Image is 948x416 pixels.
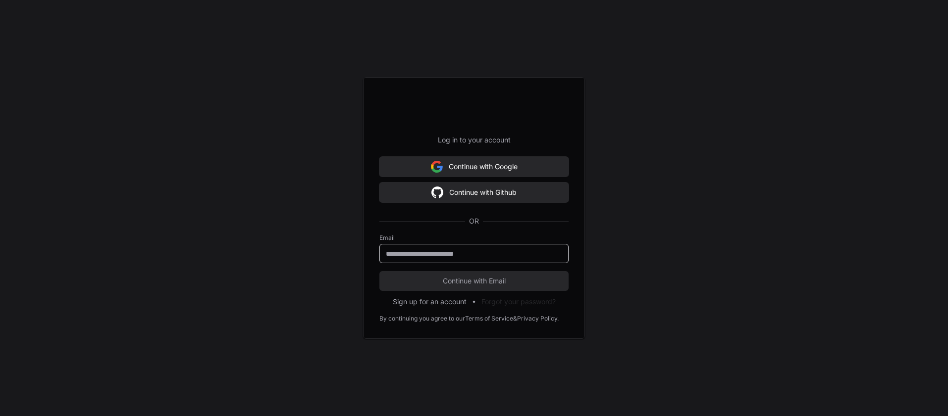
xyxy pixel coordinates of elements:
span: OR [465,216,483,226]
button: Forgot your password? [481,297,556,307]
a: Privacy Policy. [517,315,559,323]
div: & [513,315,517,323]
button: Continue with Email [379,271,569,291]
button: Continue with Github [379,183,569,202]
a: Terms of Service [465,315,513,323]
label: Email [379,234,569,242]
div: By continuing you agree to our [379,315,465,323]
span: Continue with Email [379,276,569,286]
p: Log in to your account [379,135,569,145]
button: Sign up for an account [393,297,467,307]
img: Sign in with google [431,183,443,202]
img: Sign in with google [431,157,443,177]
button: Continue with Google [379,157,569,177]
